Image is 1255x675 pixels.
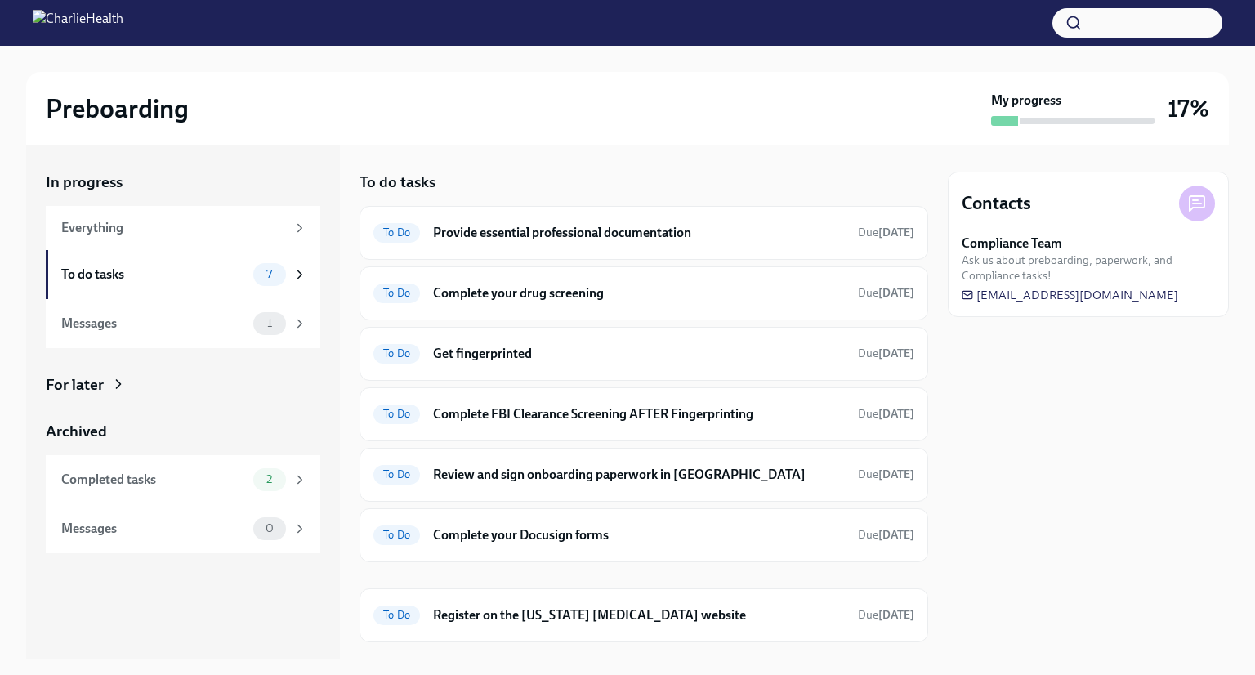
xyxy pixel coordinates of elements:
[858,225,914,240] span: September 28th, 2025 08:00
[373,341,914,367] a: To DoGet fingerprintedDue[DATE]
[373,602,914,628] a: To DoRegister on the [US_STATE] [MEDICAL_DATA] websiteDue[DATE]
[858,528,914,542] span: Due
[858,285,914,301] span: September 29th, 2025 08:00
[858,608,914,622] span: Due
[858,527,914,543] span: September 29th, 2025 08:00
[433,466,845,484] h6: Review and sign onboarding paperwork in [GEOGRAPHIC_DATA]
[373,280,914,306] a: To DoComplete your drug screeningDue[DATE]
[46,250,320,299] a: To do tasks7
[878,608,914,622] strong: [DATE]
[46,504,320,553] a: Messages0
[256,522,284,534] span: 0
[858,346,914,360] span: Due
[858,467,914,481] span: Due
[33,10,123,36] img: CharlieHealth
[858,406,914,422] span: October 2nd, 2025 08:00
[878,226,914,239] strong: [DATE]
[257,268,282,280] span: 7
[257,473,282,485] span: 2
[962,253,1215,284] span: Ask us about preboarding, paperwork, and Compliance tasks!
[373,408,420,420] span: To Do
[373,347,420,360] span: To Do
[962,235,1062,253] strong: Compliance Team
[46,172,320,193] a: In progress
[1168,94,1209,123] h3: 17%
[433,606,845,624] h6: Register on the [US_STATE] [MEDICAL_DATA] website
[61,266,247,284] div: To do tasks
[858,407,914,421] span: Due
[46,455,320,504] a: Completed tasks2
[373,609,420,621] span: To Do
[878,528,914,542] strong: [DATE]
[46,421,320,442] a: Archived
[373,462,914,488] a: To DoReview and sign onboarding paperwork in [GEOGRAPHIC_DATA]Due[DATE]
[858,607,914,623] span: September 25th, 2025 08:00
[991,92,1061,110] strong: My progress
[962,191,1031,216] h4: Contacts
[61,471,247,489] div: Completed tasks
[46,92,189,125] h2: Preboarding
[373,468,420,481] span: To Do
[373,220,914,246] a: To DoProvide essential professional documentationDue[DATE]
[433,284,845,302] h6: Complete your drug screening
[373,401,914,427] a: To DoComplete FBI Clearance Screening AFTER FingerprintingDue[DATE]
[257,317,282,329] span: 1
[433,405,845,423] h6: Complete FBI Clearance Screening AFTER Fingerprinting
[373,287,420,299] span: To Do
[962,287,1178,303] a: [EMAIL_ADDRESS][DOMAIN_NAME]
[61,520,247,538] div: Messages
[46,374,320,396] a: For later
[433,224,845,242] h6: Provide essential professional documentation
[433,345,845,363] h6: Get fingerprinted
[858,346,914,361] span: September 29th, 2025 08:00
[858,286,914,300] span: Due
[858,467,914,482] span: October 2nd, 2025 08:00
[46,206,320,250] a: Everything
[433,526,845,544] h6: Complete your Docusign forms
[373,226,420,239] span: To Do
[878,286,914,300] strong: [DATE]
[61,219,286,237] div: Everything
[858,226,914,239] span: Due
[46,374,104,396] div: For later
[878,346,914,360] strong: [DATE]
[878,467,914,481] strong: [DATE]
[61,315,247,333] div: Messages
[360,172,435,193] h5: To do tasks
[373,529,420,541] span: To Do
[46,299,320,348] a: Messages1
[373,522,914,548] a: To DoComplete your Docusign formsDue[DATE]
[878,407,914,421] strong: [DATE]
